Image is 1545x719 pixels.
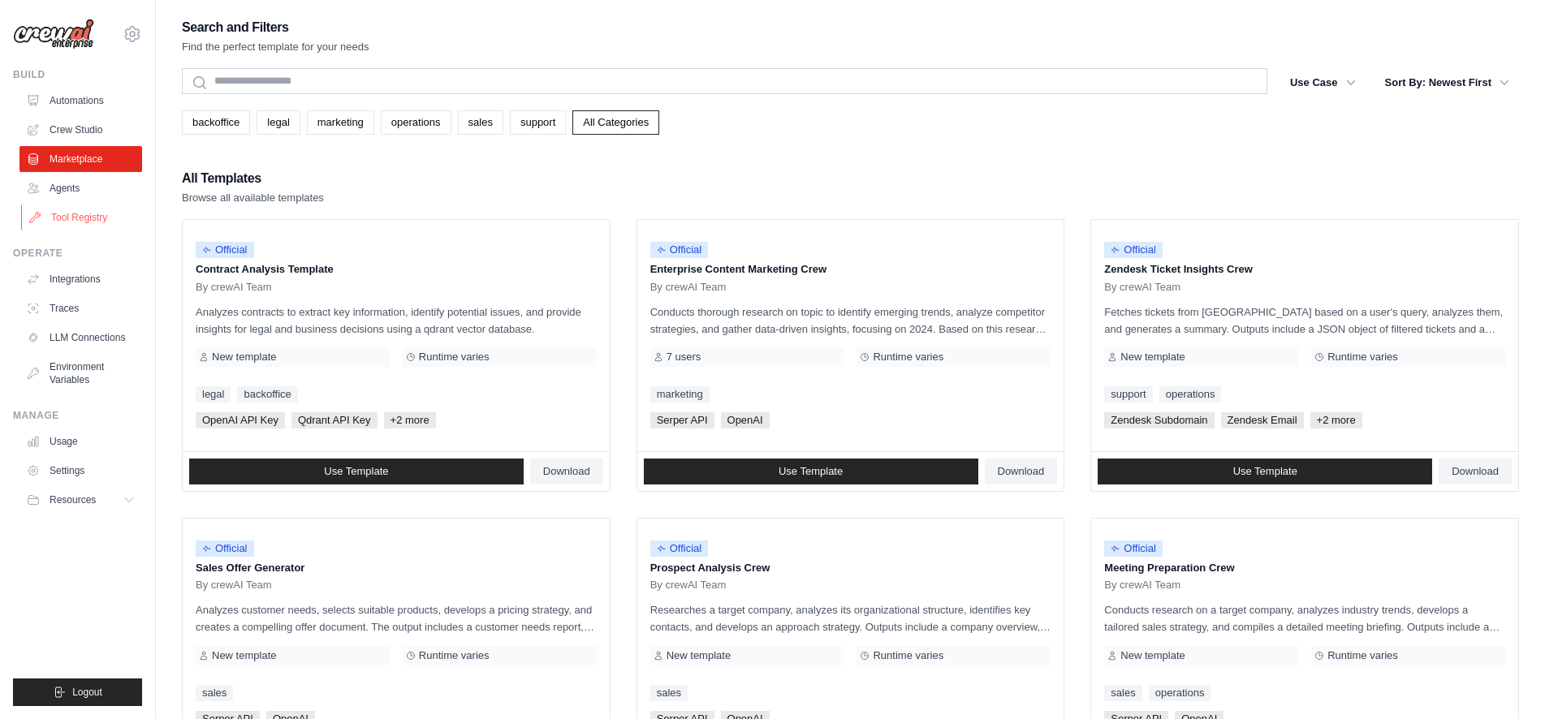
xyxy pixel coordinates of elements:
span: +2 more [1310,412,1362,428]
span: Official [1104,540,1163,557]
a: Automations [19,88,142,114]
div: Build [13,68,142,81]
span: Resources [50,493,96,506]
a: sales [458,110,503,135]
a: Traces [19,295,142,321]
a: Use Template [189,459,524,484]
a: Usage [19,428,142,454]
div: Operate [13,247,142,260]
button: Sort By: Newest First [1375,68,1519,97]
a: Settings [19,458,142,484]
a: support [510,110,566,135]
a: Use Template [644,459,978,484]
span: New template [1120,351,1185,364]
span: By crewAI Team [1104,579,1180,592]
span: Use Template [1233,465,1297,478]
span: Download [543,465,590,478]
span: By crewAI Team [650,281,727,294]
a: backoffice [237,386,297,403]
span: Zendesk Email [1221,412,1304,428]
span: By crewAI Team [196,579,272,592]
a: operations [381,110,451,135]
span: New template [212,351,276,364]
span: Runtime varies [1327,649,1398,662]
p: Zendesk Ticket Insights Crew [1104,261,1505,278]
a: sales [650,685,688,701]
p: Conducts thorough research on topic to identify emerging trends, analyze competitor strategies, a... [650,304,1051,338]
a: sales [1104,685,1141,701]
a: Use Template [1098,459,1432,484]
span: OpenAI API Key [196,412,285,428]
span: Official [1104,242,1163,258]
a: legal [257,110,300,135]
img: Logo [13,19,94,50]
p: Analyzes contracts to extract key information, identify potential issues, and provide insights fo... [196,304,597,338]
span: Use Template [779,465,843,478]
span: Official [650,242,709,258]
span: Runtime varies [1327,351,1398,364]
button: Resources [19,487,142,513]
a: support [1104,386,1152,403]
span: Official [196,242,254,258]
a: sales [196,685,233,701]
span: Runtime varies [419,351,490,364]
span: By crewAI Team [1104,281,1180,294]
a: legal [196,386,231,403]
span: Use Template [324,465,388,478]
p: Sales Offer Generator [196,560,597,576]
button: Logout [13,678,142,706]
a: marketing [307,110,374,135]
span: 7 users [667,351,701,364]
span: Qdrant API Key [291,412,378,428]
span: Download [998,465,1045,478]
p: Meeting Preparation Crew [1104,560,1505,576]
span: Official [650,540,709,557]
span: Zendesk Subdomain [1104,412,1214,428]
span: Official [196,540,254,557]
h2: Search and Filters [182,16,369,39]
div: Manage [13,409,142,422]
p: Contract Analysis Template [196,261,597,278]
span: New template [212,649,276,662]
span: Runtime varies [419,649,490,662]
a: operations [1159,386,1222,403]
p: Researches a target company, analyzes its organizational structure, identifies key contacts, and ... [650,601,1051,635]
p: Enterprise Content Marketing Crew [650,261,1051,278]
a: LLM Connections [19,325,142,351]
span: +2 more [384,412,436,428]
a: Environment Variables [19,354,142,393]
a: backoffice [182,110,250,135]
span: OpenAI [721,412,770,428]
h2: All Templates [182,167,324,190]
span: By crewAI Team [650,579,727,592]
a: Agents [19,175,142,201]
span: New template [1120,649,1185,662]
span: Runtime varies [873,649,943,662]
span: Runtime varies [873,351,943,364]
p: Browse all available templates [182,190,324,206]
a: Download [530,459,603,484]
a: Integrations [19,266,142,292]
a: Marketplace [19,146,142,172]
a: All Categories [572,110,659,135]
span: Logout [72,686,102,699]
p: Prospect Analysis Crew [650,560,1051,576]
p: Find the perfect template for your needs [182,39,369,55]
span: Serper API [650,412,714,428]
a: Download [1439,459,1512,484]
span: New template [667,649,731,662]
p: Fetches tickets from [GEOGRAPHIC_DATA] based on a user's query, analyzes them, and generates a su... [1104,304,1505,338]
p: Conducts research on a target company, analyzes industry trends, develops a tailored sales strate... [1104,601,1505,635]
a: operations [1149,685,1211,701]
button: Use Case [1280,68,1366,97]
span: By crewAI Team [196,281,272,294]
a: Download [985,459,1058,484]
span: Download [1452,465,1499,478]
a: Tool Registry [21,205,144,230]
a: Crew Studio [19,117,142,143]
p: Analyzes customer needs, selects suitable products, develops a pricing strategy, and creates a co... [196,601,597,635]
a: marketing [650,386,710,403]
